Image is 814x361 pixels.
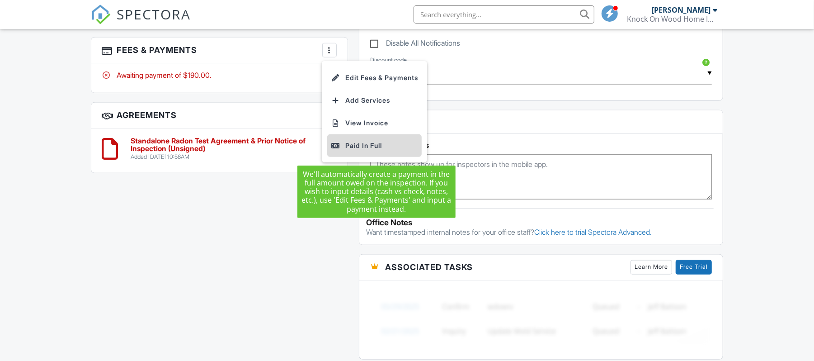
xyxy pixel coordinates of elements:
h3: Fees & Payments [91,38,348,63]
h3: Notes [359,110,723,134]
p: Want timestamped internal notes for your office staff? [366,227,716,237]
label: Disable All Notifications [370,39,460,50]
h6: Standalone Radon Test Agreement & Prior Notice of Inspection (Unsigned) [131,137,324,153]
div: Awaiting payment of $190.00. [102,70,337,80]
a: Standalone Radon Test Agreement & Prior Notice of Inspection (Unsigned) Added [DATE] 10:58AM [131,137,324,161]
span: Associated Tasks [385,261,473,273]
img: The Best Home Inspection Software - Spectora [91,5,111,24]
div: [PERSON_NAME] [652,5,711,14]
span: SPECTORA [117,5,191,24]
img: blurred-tasks-251b60f19c3f713f9215ee2a18cbf2105fc2d72fcd585247cf5e9ec0c957c1dd.png [370,287,712,351]
a: Learn More [630,260,672,275]
input: Search everything... [414,5,594,24]
h5: Inspector Notes [370,141,712,150]
div: Knock On Wood Home Inspections [627,14,718,24]
h3: Agreements [91,103,348,128]
a: SPECTORA [91,12,191,31]
label: Discount code [370,56,407,64]
a: Click here to trial Spectora Advanced. [534,228,652,237]
a: Free Trial [676,260,712,275]
div: Office Notes [366,218,716,227]
div: Added [DATE] 10:58AM [131,153,324,161]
